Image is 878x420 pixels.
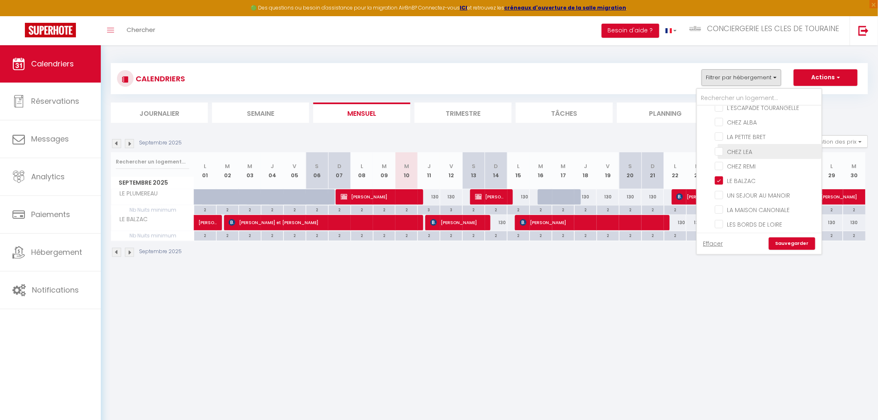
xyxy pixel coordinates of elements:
[460,4,468,11] a: ICI
[552,152,575,189] th: 17
[530,231,552,239] div: 2
[112,215,150,224] span: LE BALZAC
[858,25,869,36] img: logout
[217,205,239,213] div: 2
[597,189,619,205] div: 130
[31,171,65,182] span: Analytics
[561,162,566,170] abbr: M
[440,189,463,205] div: 130
[418,189,440,205] div: 130
[852,162,857,170] abbr: M
[806,135,868,148] button: Gestion des prix
[306,152,328,189] th: 06
[112,189,160,198] span: LE PLUMEREAU
[686,152,709,189] th: 23
[111,205,194,215] span: Nb Nuits minimum
[664,152,686,189] th: 22
[485,215,507,230] div: 130
[520,215,662,230] span: [PERSON_NAME]
[843,152,866,189] th: 30
[329,231,351,239] div: 2
[702,69,781,86] button: Filtrer par hébergement
[328,152,351,189] th: 07
[283,152,306,189] th: 05
[261,205,283,213] div: 2
[415,103,512,123] li: Trimestre
[664,231,686,239] div: 2
[597,231,619,239] div: 2
[217,231,239,239] div: 2
[337,162,341,170] abbr: D
[619,189,641,205] div: 130
[463,205,485,213] div: 2
[351,231,373,239] div: 2
[494,162,498,170] abbr: D
[239,152,261,189] th: 03
[427,162,431,170] abbr: J
[552,205,574,213] div: 2
[31,209,70,220] span: Paiements
[664,215,686,230] div: 130
[821,152,843,189] th: 29
[674,162,676,170] abbr: L
[575,231,597,239] div: 2
[418,205,440,213] div: 3
[261,152,283,189] th: 04
[651,162,655,170] abbr: D
[313,103,410,123] li: Mensuel
[111,231,194,240] span: Nb Nuits minimum
[619,152,641,189] th: 20
[31,247,82,257] span: Hébergement
[575,205,597,213] div: 2
[676,189,751,205] span: [PERSON_NAME]
[597,152,619,189] th: 19
[707,23,839,34] span: CONCIERGERIE LES CLES DE TOURAINE
[32,285,79,295] span: Notifications
[843,205,865,213] div: 2
[505,4,627,11] strong: créneaux d'ouverture de la salle migration
[507,152,530,189] th: 15
[843,215,866,230] div: 130
[139,139,182,147] p: Septembre 2025
[225,162,230,170] abbr: M
[475,189,505,205] span: [PERSON_NAME]
[351,205,373,213] div: 2
[382,162,387,170] abbr: M
[440,231,462,239] div: 2
[584,162,587,170] abbr: J
[120,16,161,45] a: Chercher
[517,162,520,170] abbr: L
[485,152,507,189] th: 14
[194,152,217,189] th: 01
[574,152,597,189] th: 18
[111,103,208,123] li: Journalier
[821,215,843,230] div: 130
[271,162,274,170] abbr: J
[507,189,530,205] div: 130
[727,148,753,156] span: CHEZ LEA
[695,162,700,170] abbr: M
[697,91,822,106] input: Rechercher un logement...
[440,205,462,213] div: 3
[687,205,709,213] div: 2
[7,3,32,28] button: Ouvrir le widget de chat LiveChat
[127,25,155,34] span: Chercher
[843,231,865,239] div: 2
[507,231,529,239] div: 2
[485,231,507,239] div: 2
[696,88,822,255] div: Filtrer par hébergement
[769,237,815,250] a: Sauvegarder
[247,162,252,170] abbr: M
[395,231,417,239] div: 2
[306,231,328,239] div: 2
[727,177,756,185] span: LE BALZAC
[216,152,239,189] th: 02
[683,16,850,45] a: ... CONCIERGERIE LES CLES DE TOURAINE
[395,205,417,213] div: 2
[418,231,440,239] div: 2
[134,69,185,88] h3: CALENDRIERS
[664,205,686,213] div: 2
[507,205,529,213] div: 2
[687,231,709,239] div: 2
